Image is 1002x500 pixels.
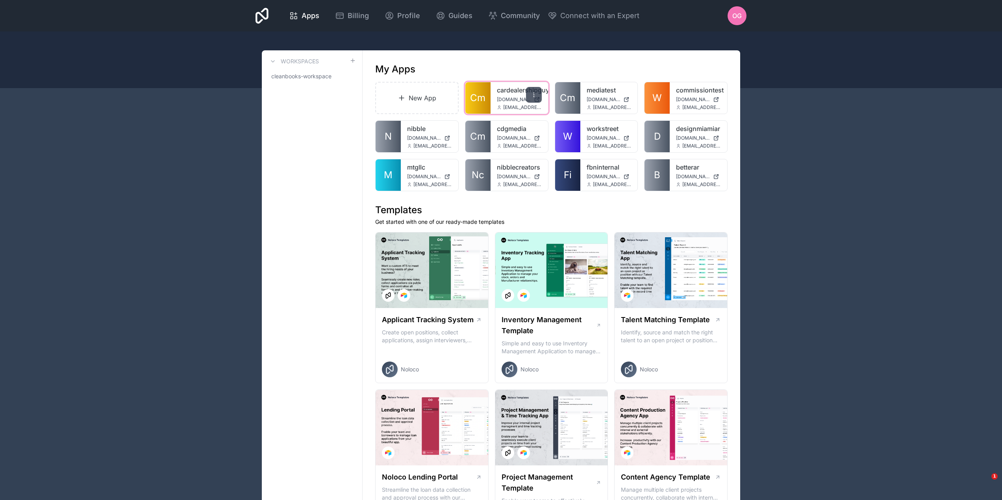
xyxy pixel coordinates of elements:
a: D [645,121,670,152]
a: W [645,82,670,114]
p: Get started with one of our ready-made templates [375,218,728,226]
span: Profile [397,10,420,21]
h1: Templates [375,204,728,216]
span: [DOMAIN_NAME] [497,173,531,180]
a: designmiamiar [676,124,721,133]
span: M [384,169,393,181]
span: [EMAIL_ADDRESS] [593,104,632,111]
a: New App [375,82,459,114]
span: [DOMAIN_NAME] [676,96,710,103]
a: Apps [283,7,326,24]
a: M [376,159,401,191]
span: [DOMAIN_NAME] [497,135,531,141]
img: Airtable Logo [520,292,527,299]
span: [DOMAIN_NAME] [676,135,710,141]
a: Workspaces [268,57,319,66]
img: Airtable Logo [520,450,527,456]
span: Noloco [401,365,419,373]
a: Cm [465,82,491,114]
a: N [376,121,401,152]
a: nibblecreators [497,162,542,172]
a: Nc [465,159,491,191]
a: B [645,159,670,191]
span: W [652,92,662,104]
a: nibble [407,124,452,133]
a: [DOMAIN_NAME] [407,135,452,141]
h1: My Apps [375,63,415,76]
h1: Noloco Lending Portal [382,472,458,483]
h1: Project Management Template [502,472,596,494]
span: [EMAIL_ADDRESS] [413,143,452,149]
span: Apps [302,10,319,21]
span: [DOMAIN_NAME] [587,135,620,141]
a: [DOMAIN_NAME] [497,173,542,180]
span: [EMAIL_ADDRESS] [593,143,632,149]
a: mediatest [587,85,632,95]
a: cdgmedia [497,124,542,133]
a: fbninternal [587,162,632,172]
span: B [654,169,660,181]
a: W [555,121,580,152]
span: [EMAIL_ADDRESS] [593,181,632,188]
img: Airtable Logo [624,292,630,299]
h1: Applicant Tracking System [382,314,474,325]
iframe: Intercom live chat [975,473,994,492]
span: [EMAIL_ADDRESS] [503,143,542,149]
a: Community [482,7,546,24]
a: cardealershipguy [497,85,542,95]
img: Airtable Logo [401,292,407,299]
span: [EMAIL_ADDRESS] [413,181,452,188]
span: Cm [470,130,485,143]
span: [DOMAIN_NAME] [497,96,531,103]
span: Connect with an Expert [560,10,639,21]
span: [DOMAIN_NAME] [407,173,441,180]
h1: Talent Matching Template [621,314,710,325]
h1: Inventory Management Template [502,314,596,336]
a: Cm [555,82,580,114]
span: 1 [991,473,998,480]
a: [DOMAIN_NAME] [407,173,452,180]
span: [DOMAIN_NAME] [587,96,620,103]
a: [DOMAIN_NAME] [497,96,542,103]
span: [EMAIL_ADDRESS] [682,104,721,111]
span: D [654,130,661,143]
a: betterar [676,162,721,172]
h1: Content Agency Template [621,472,710,483]
a: [DOMAIN_NAME] [587,96,632,103]
a: workstreet [587,124,632,133]
span: [EMAIL_ADDRESS] [503,181,542,188]
span: Cm [560,92,575,104]
span: OG [732,11,742,20]
span: [DOMAIN_NAME] [676,173,710,180]
a: Billing [329,7,375,24]
span: Noloco [640,365,658,373]
a: [DOMAIN_NAME] [587,173,632,180]
a: cleanbooks-workspace [268,69,356,83]
a: Cm [465,121,491,152]
a: [DOMAIN_NAME] [587,135,632,141]
span: [EMAIL_ADDRESS] [682,181,721,188]
span: [EMAIL_ADDRESS] [503,104,542,111]
a: Profile [378,7,426,24]
a: [DOMAIN_NAME] [676,96,721,103]
span: W [563,130,572,143]
a: commissiontest [676,85,721,95]
span: N [385,130,392,143]
button: Connect with an Expert [548,10,639,21]
a: [DOMAIN_NAME] [676,173,721,180]
p: Identify, source and match the right talent to an open project or position with our Talent Matchi... [621,328,721,344]
span: Cm [470,92,485,104]
span: cleanbooks-workspace [271,72,332,80]
span: Noloco [520,365,539,373]
p: Simple and easy to use Inventory Management Application to manage your stock, orders and Manufact... [502,339,602,355]
img: Airtable Logo [385,450,391,456]
a: Guides [430,7,479,24]
img: Airtable Logo [624,450,630,456]
span: [EMAIL_ADDRESS] [682,143,721,149]
span: Community [501,10,540,21]
a: Fi [555,159,580,191]
a: [DOMAIN_NAME] [497,135,542,141]
a: mtgllc [407,162,452,172]
p: Create open positions, collect applications, assign interviewers, centralise candidate feedback a... [382,328,482,344]
h3: Workspaces [281,57,319,65]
